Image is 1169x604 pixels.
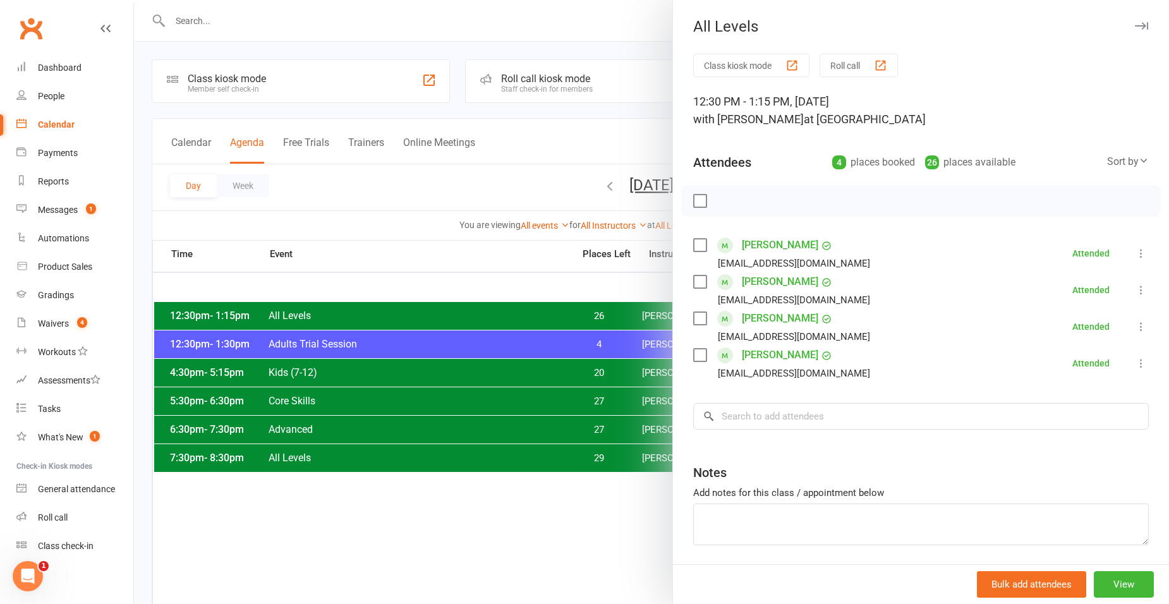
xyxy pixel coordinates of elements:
div: places available [925,154,1015,171]
a: [PERSON_NAME] [742,345,818,365]
a: Workouts [16,338,133,366]
div: 12:30 PM - 1:15 PM, [DATE] [693,93,1149,128]
div: 26 [925,155,939,169]
a: Assessments [16,366,133,395]
div: General attendance [38,484,115,494]
div: Product Sales [38,262,92,272]
button: Bulk add attendees [977,571,1086,598]
div: [EMAIL_ADDRESS][DOMAIN_NAME] [718,255,870,272]
a: [PERSON_NAME] [742,308,818,329]
div: Gradings [38,290,74,300]
button: Roll call [820,54,898,77]
div: places booked [832,154,915,171]
div: Reports [38,176,69,186]
div: Tasks [38,404,61,414]
a: General attendance kiosk mode [16,475,133,504]
div: What's New [38,432,83,442]
div: 4 [832,155,846,169]
div: Dashboard [38,63,82,73]
span: at [GEOGRAPHIC_DATA] [804,112,926,126]
a: Payments [16,139,133,167]
div: Payments [38,148,78,158]
div: [EMAIL_ADDRESS][DOMAIN_NAME] [718,329,870,345]
div: Assessments [38,375,100,385]
a: Waivers 4 [16,310,133,338]
div: Class check-in [38,541,94,551]
a: What's New1 [16,423,133,452]
div: Waivers [38,318,69,329]
div: Roll call [38,512,68,522]
div: Messages [38,205,78,215]
div: Attended [1072,359,1110,368]
div: Attended [1072,249,1110,258]
iframe: Intercom live chat [13,561,43,591]
a: Gradings [16,281,133,310]
a: [PERSON_NAME] [742,235,818,255]
a: Messages 1 [16,196,133,224]
div: Attendees [693,154,751,171]
div: Automations [38,233,89,243]
button: Class kiosk mode [693,54,809,77]
span: 1 [90,431,100,442]
div: Calendar [38,119,75,130]
div: Attended [1072,286,1110,294]
span: with [PERSON_NAME] [693,112,804,126]
div: Add notes for this class / appointment below [693,485,1149,500]
a: Class kiosk mode [16,532,133,560]
div: Sort by [1107,154,1149,170]
div: All Levels [673,18,1169,35]
a: People [16,82,133,111]
div: Notes [693,464,727,481]
a: [PERSON_NAME] [742,272,818,292]
a: Clubworx [15,13,47,44]
a: Dashboard [16,54,133,82]
button: View [1094,571,1154,598]
a: Reports [16,167,133,196]
div: [EMAIL_ADDRESS][DOMAIN_NAME] [718,292,870,308]
div: People [38,91,64,101]
a: Roll call [16,504,133,532]
a: Automations [16,224,133,253]
div: Attended [1072,322,1110,331]
a: Calendar [16,111,133,139]
input: Search to add attendees [693,403,1149,430]
div: [EMAIL_ADDRESS][DOMAIN_NAME] [718,365,870,382]
span: 1 [39,561,49,571]
div: Workouts [38,347,76,357]
span: 4 [77,317,87,328]
a: Tasks [16,395,133,423]
a: Product Sales [16,253,133,281]
span: 1 [86,203,96,214]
